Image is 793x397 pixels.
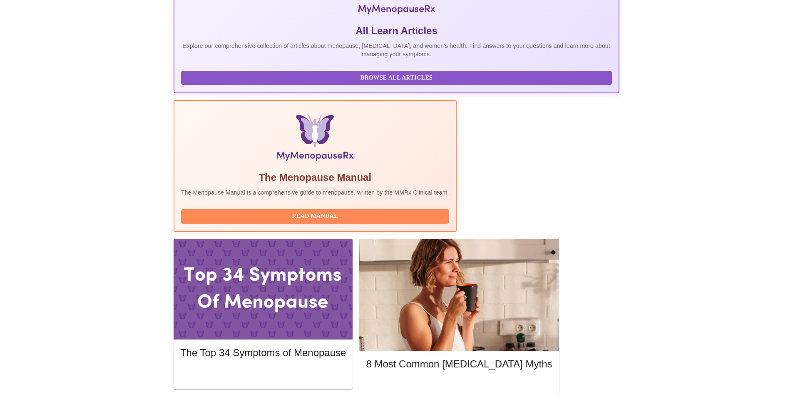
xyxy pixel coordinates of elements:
[181,74,614,81] a: Browse All Articles
[181,71,612,85] button: Browse All Articles
[366,379,552,393] button: Read More
[374,381,544,391] span: Read More
[181,171,449,184] h5: The Menopause Manual
[224,114,406,164] img: Menopause Manual
[180,370,348,377] a: Read More
[189,211,441,222] span: Read Manual
[181,212,451,219] a: Read Manual
[181,209,449,224] button: Read Manual
[181,188,449,197] p: The Menopause Manual is a comprehensive guide to menopause, written by the MMRx Clinical team.
[180,346,346,360] h5: The Top 34 Symptoms of Menopause
[180,367,346,382] button: Read More
[189,73,604,83] span: Browse All Articles
[189,369,338,380] span: Read More
[366,382,554,389] a: Read More
[181,42,612,58] p: Explore our comprehensive collection of articles about menopause, [MEDICAL_DATA], and women's hea...
[181,24,612,37] h5: All Learn Articles
[366,357,552,371] h5: 8 Most Common [MEDICAL_DATA] Myths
